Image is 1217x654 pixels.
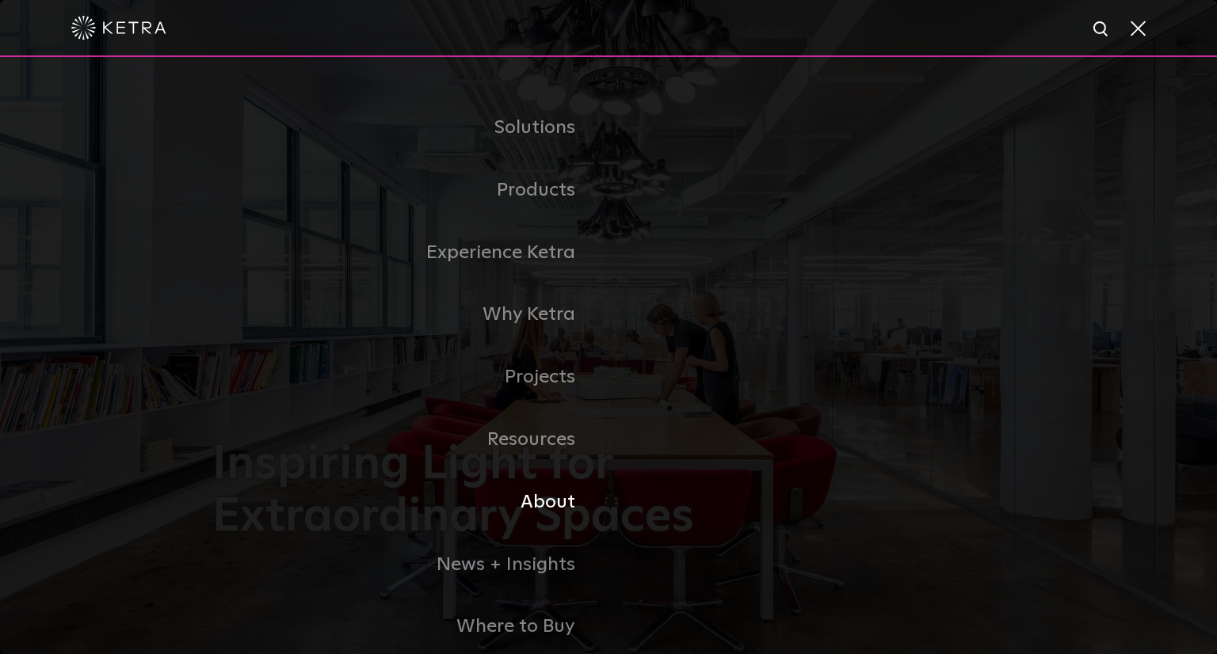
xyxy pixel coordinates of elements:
[212,159,608,222] a: Products
[212,97,608,159] a: Solutions
[212,222,608,284] a: Experience Ketra
[212,534,608,596] a: News + Insights
[212,283,608,346] a: Why Ketra
[212,471,608,534] a: About
[212,346,608,409] a: Projects
[71,16,166,40] img: ketra-logo-2019-white
[1092,20,1112,40] img: search icon
[212,409,608,471] a: Resources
